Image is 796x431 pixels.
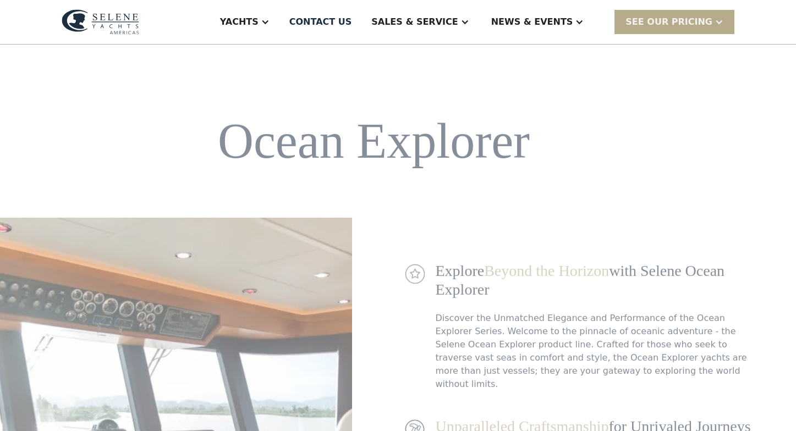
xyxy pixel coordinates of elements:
[62,9,139,35] img: logo
[491,15,573,29] div: News & EVENTS
[436,312,757,391] div: Discover the Unmatched Elegance and Performance of the Ocean Explorer Series. Welcome to the pinn...
[218,114,530,168] h1: Ocean Explorer
[371,15,458,29] div: Sales & Service
[484,262,609,279] span: Beyond the Horizon
[625,15,712,29] div: SEE Our Pricing
[436,262,757,299] div: Explore with Selene Ocean Explorer
[220,15,259,29] div: Yachts
[289,15,352,29] div: Contact US
[405,264,425,284] img: icon
[614,10,734,34] div: SEE Our Pricing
